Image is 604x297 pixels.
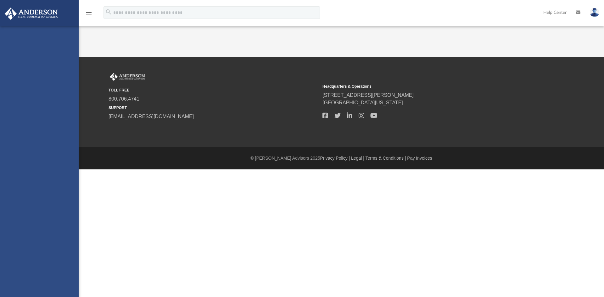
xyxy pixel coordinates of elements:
a: Legal | [351,156,364,161]
img: Anderson Advisors Platinum Portal [109,73,146,81]
a: Terms & Conditions | [366,156,406,161]
small: SUPPORT [109,105,318,111]
i: search [105,8,112,15]
a: [EMAIL_ADDRESS][DOMAIN_NAME] [109,114,194,119]
a: 800.706.4741 [109,96,139,102]
a: Privacy Policy | [320,156,350,161]
img: Anderson Advisors Platinum Portal [3,8,60,20]
i: menu [85,9,92,16]
img: User Pic [590,8,599,17]
small: Headquarters & Operations [322,84,532,89]
small: TOLL FREE [109,87,318,93]
a: menu [85,12,92,16]
div: © [PERSON_NAME] Advisors 2025 [79,155,604,162]
a: [GEOGRAPHIC_DATA][US_STATE] [322,100,403,105]
a: [STREET_ADDRESS][PERSON_NAME] [322,92,414,98]
a: Pay Invoices [407,156,432,161]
